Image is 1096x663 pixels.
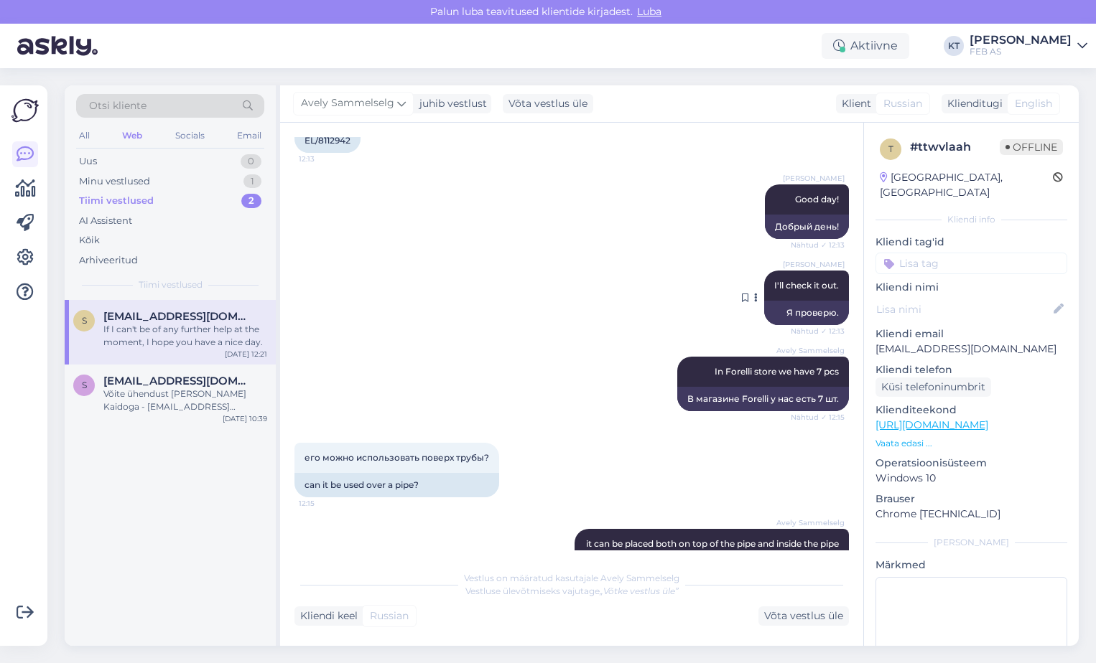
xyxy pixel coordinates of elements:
[243,174,261,189] div: 1
[172,126,208,145] div: Socials
[791,326,845,337] span: Nähtud ✓ 12:13
[82,380,87,390] span: s
[305,452,489,463] span: его можно использовать поверх трубы?
[876,253,1067,274] input: Lisa tag
[791,240,845,250] span: Nähtud ✓ 12:13
[234,126,264,145] div: Email
[414,96,487,111] div: juhib vestlust
[299,154,353,164] span: 12:13
[633,5,666,18] span: Luba
[795,194,839,204] span: Good day!
[876,213,1067,226] div: Kliendi info
[299,498,353,509] span: 12:15
[241,154,261,169] div: 0
[586,538,839,549] span: it can be placed both on top of the pipe and inside the pipe
[139,278,203,291] span: Tiimi vestlused
[465,586,679,596] span: Vestluse ülevõtmiseks vajutage
[79,233,100,248] div: Kõik
[79,154,97,169] div: Uus
[82,315,87,326] span: s
[103,375,253,387] span: silver.savila@gmail.com
[970,34,1072,46] div: [PERSON_NAME]
[301,95,394,111] span: Avely Sammelselg
[783,259,845,270] span: [PERSON_NAME]
[876,418,988,431] a: [URL][DOMAIN_NAME]
[715,366,839,377] span: In Forelli store we have 7 pcs
[970,46,1072,57] div: FEB AS
[119,126,145,145] div: Web
[79,253,138,268] div: Arhiveeritud
[294,608,358,624] div: Kliendi keel
[883,96,922,111] span: Russian
[79,174,150,189] div: Minu vestlused
[910,138,1000,156] div: # ttwvlaah
[11,97,39,124] img: Askly Logo
[241,194,261,208] div: 2
[503,94,593,113] div: Võta vestlus üle
[764,301,849,325] div: Я проверю.
[888,144,893,154] span: t
[294,473,499,497] div: can it be used over a pipe?
[876,437,1067,450] p: Vaata edasi ...
[79,194,154,208] div: Tiimi vestlused
[103,323,267,349] div: If I can't be of any further help at the moment, I hope you have a nice day.
[876,301,1051,317] input: Lisa nimi
[876,507,1067,522] p: Chrome [TECHNICAL_ID]
[876,280,1067,295] p: Kliendi nimi
[1015,96,1052,111] span: English
[677,387,849,411] div: В магазине Forelli у нас есть 7 шт.
[876,326,1067,342] p: Kliendi email
[774,280,839,291] span: I'll check it out.
[876,235,1067,250] p: Kliendi tag'id
[103,387,267,413] div: Võite ühendust [PERSON_NAME] Kaidoga - [EMAIL_ADDRESS][PERSON_NAME][DOMAIN_NAME]; 529 1338.
[876,471,1067,486] p: Windows 10
[776,345,845,356] span: Avely Sammelselg
[765,215,849,239] div: Добрый день!
[225,349,267,359] div: [DATE] 12:21
[223,413,267,424] div: [DATE] 10:39
[944,36,964,56] div: KT
[791,412,845,423] span: Nähtud ✓ 12:15
[79,214,132,228] div: AI Assistent
[103,310,253,323] span: stankevits87@gmail.com
[942,96,1003,111] div: Klienditugi
[758,606,849,626] div: Võta vestlus üle
[76,126,93,145] div: All
[876,342,1067,357] p: [EMAIL_ADDRESS][DOMAIN_NAME]
[876,403,1067,418] p: Klienditeekond
[836,96,871,111] div: Klient
[880,170,1053,200] div: [GEOGRAPHIC_DATA], [GEOGRAPHIC_DATA]
[89,98,147,113] span: Otsi kliente
[876,536,1067,549] div: [PERSON_NAME]
[776,517,845,528] span: Avely Sammelselg
[600,586,679,596] i: „Võtke vestlus üle”
[876,492,1067,507] p: Brauser
[464,573,679,583] span: Vestlus on määratud kasutajale Avely Sammelselg
[876,377,991,397] div: Küsi telefoninumbrit
[970,34,1087,57] a: [PERSON_NAME]FEB AS
[370,608,409,624] span: Russian
[876,362,1067,377] p: Kliendi telefon
[822,33,909,59] div: Aktiivne
[876,558,1067,573] p: Märkmed
[783,173,845,184] span: [PERSON_NAME]
[876,456,1067,471] p: Operatsioonisüsteem
[294,128,361,153] div: EL/8112942
[1000,139,1063,155] span: Offline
